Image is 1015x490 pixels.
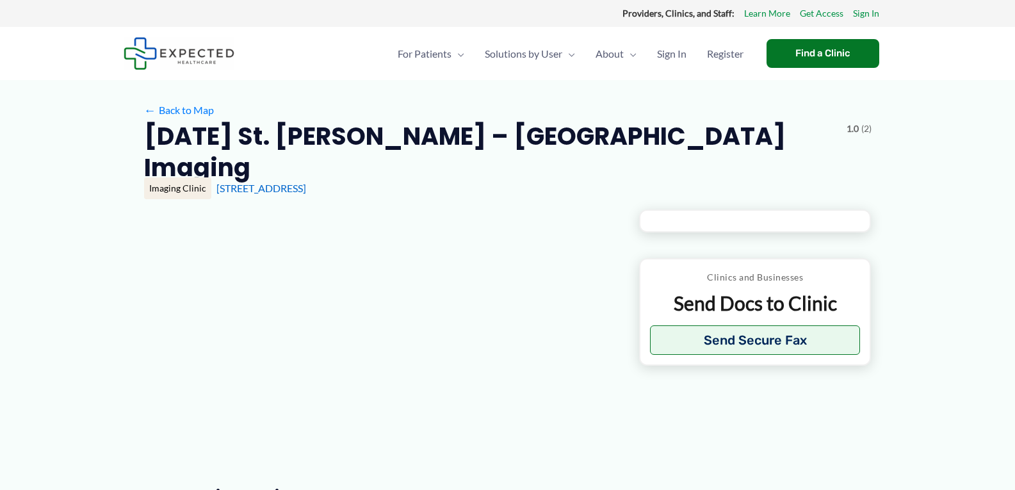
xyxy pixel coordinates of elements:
span: Menu Toggle [624,31,637,76]
span: About [596,31,624,76]
button: Send Secure Fax [650,325,861,355]
span: Register [707,31,743,76]
img: Expected Healthcare Logo - side, dark font, small [124,37,234,70]
a: Learn More [744,5,790,22]
span: Solutions by User [485,31,562,76]
p: Send Docs to Clinic [650,291,861,316]
span: ← [144,104,156,116]
a: AboutMenu Toggle [585,31,647,76]
a: Sign In [647,31,697,76]
div: Imaging Clinic [144,177,211,199]
span: (2) [861,120,872,137]
nav: Primary Site Navigation [387,31,754,76]
a: For PatientsMenu Toggle [387,31,475,76]
a: Find a Clinic [767,39,879,68]
span: For Patients [398,31,451,76]
span: Menu Toggle [451,31,464,76]
a: Solutions by UserMenu Toggle [475,31,585,76]
a: ←Back to Map [144,101,214,120]
h2: [DATE] St. [PERSON_NAME] – [GEOGRAPHIC_DATA] Imaging [144,120,836,184]
strong: Providers, Clinics, and Staff: [622,8,735,19]
a: Get Access [800,5,843,22]
span: Menu Toggle [562,31,575,76]
span: 1.0 [847,120,859,137]
a: Register [697,31,754,76]
a: [STREET_ADDRESS] [216,182,306,194]
span: Sign In [657,31,686,76]
p: Clinics and Businesses [650,269,861,286]
a: Sign In [853,5,879,22]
